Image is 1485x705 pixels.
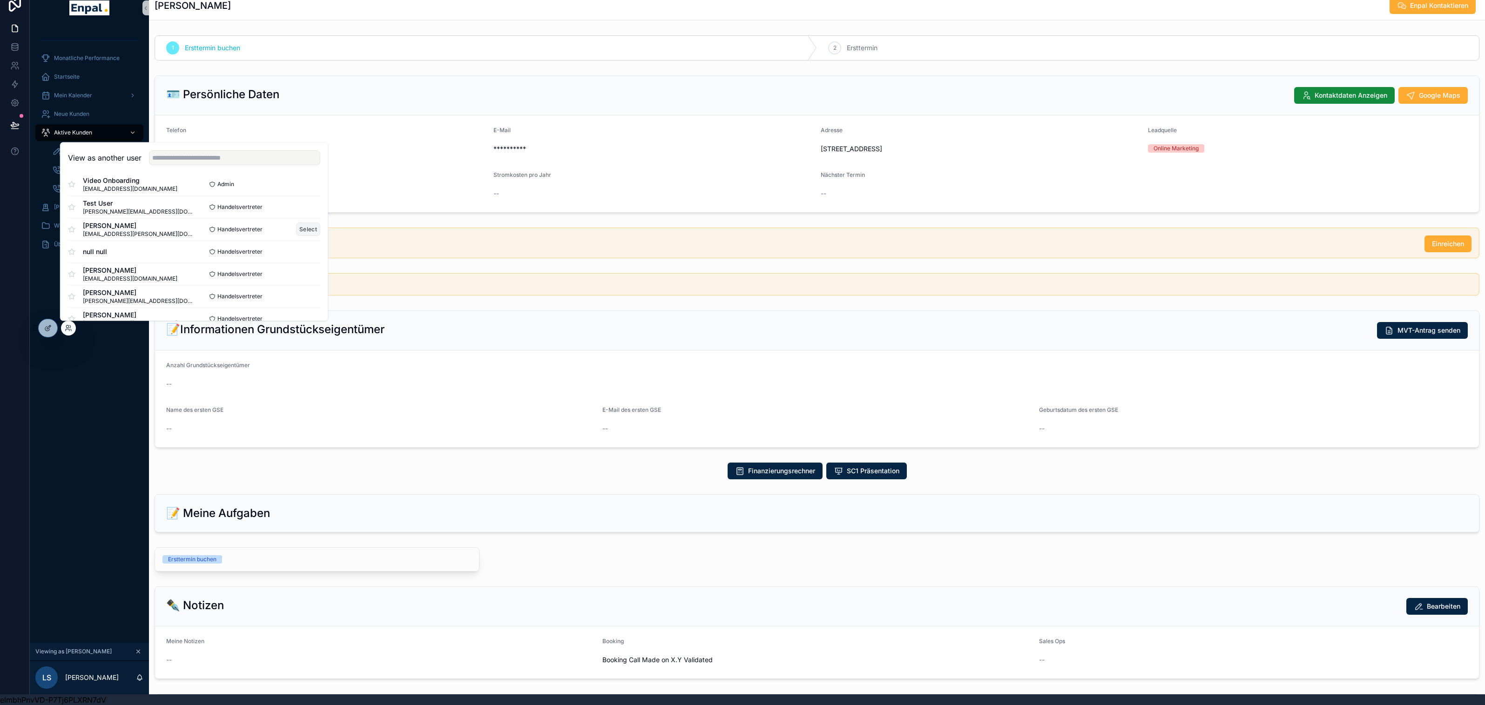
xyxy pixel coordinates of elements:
[217,225,263,233] span: Handelsvertreter
[1424,235,1471,252] button: Einreichen
[166,127,186,134] span: Telefon
[83,265,177,275] span: [PERSON_NAME]
[35,87,143,104] a: Mein Kalender
[748,466,815,476] span: Finanzierungsrechner
[54,92,92,99] span: Mein Kalender
[83,185,177,193] span: [EMAIL_ADDRESS][DOMAIN_NAME]
[1154,144,1199,153] div: Online Marketing
[821,171,865,178] span: Nächster Termin
[83,230,194,237] span: [EMAIL_ADDRESS][PERSON_NAME][DOMAIN_NAME]
[68,152,142,163] h2: View as another user
[1377,322,1468,339] button: MVT-Antrag senden
[602,424,608,433] span: --
[174,237,1417,247] div: Die Stromrechnung fehlt. Bitte einreichen
[602,655,1031,665] span: Booking Call Made on X.Y Validated
[821,144,1141,154] span: [STREET_ADDRESS]
[847,466,899,476] span: SC1 Präsentation
[83,288,194,297] span: [PERSON_NAME]
[166,87,279,102] h2: 🪪 Persönliche Daten
[35,199,143,215] a: [PERSON_NAME]
[166,424,172,433] span: --
[54,54,120,62] span: Monatliche Performance
[493,127,511,134] span: E-Mail
[83,247,107,256] span: null null
[1397,326,1460,335] span: MVT-Antrag senden
[217,248,263,255] span: Handelsvertreter
[1039,424,1045,433] span: --
[185,43,240,53] span: Ersttermin buchen
[166,506,270,521] h2: 📝 Meine Aufgaben
[166,655,172,665] span: --
[728,463,823,479] button: Finanzierungsrechner
[1419,91,1460,100] span: Google Maps
[217,181,234,188] span: Admin
[35,106,143,122] a: Neue Kunden
[833,44,837,52] span: 2
[155,547,479,571] a: Ersttermin buchen
[35,124,143,141] a: Aktive Kunden
[83,198,194,208] span: Test User
[174,281,1471,288] h5: Du hast noch keinen MVT-Antrag versendet
[35,648,112,655] span: Viewing as [PERSON_NAME]
[217,203,263,210] span: Handelsvertreter
[166,406,223,413] span: Name des ersten GSE
[54,110,89,118] span: Neue Kunden
[168,555,216,564] div: Ersttermin buchen
[826,463,907,479] button: SC1 Präsentation
[35,50,143,67] a: Monatliche Performance
[1410,1,1468,10] span: Enpal Kontaktieren
[1432,239,1464,248] span: Einreichen
[35,236,143,253] a: Über mich
[217,315,263,322] span: Handelsvertreter
[83,275,177,282] span: [EMAIL_ADDRESS][DOMAIN_NAME]
[217,270,263,277] span: Handelsvertreter
[1039,638,1065,645] span: Sales Ops
[166,638,204,645] span: Meine Notizen
[35,68,143,85] a: Startseite
[83,221,194,230] span: [PERSON_NAME]
[166,362,250,369] span: Anzahl Grundstückseigentümer
[602,638,624,645] span: Booking
[83,319,177,327] span: [EMAIL_ADDRESS][DOMAIN_NAME]
[1406,598,1468,615] button: Bearbeiten
[166,322,385,337] h2: 📝Informationen Grundstückseigentümer
[54,129,92,136] span: Aktive Kunden
[1294,87,1395,104] button: Kontaktdaten Anzeigen
[65,673,119,682] p: [PERSON_NAME]
[54,203,99,211] span: [PERSON_NAME]
[166,379,172,389] span: --
[166,598,224,613] h2: ✒️ Notizen
[30,27,149,265] div: scrollable content
[1398,87,1468,104] button: Google Maps
[821,189,826,198] span: --
[83,297,194,304] span: [PERSON_NAME][EMAIL_ADDRESS][DOMAIN_NAME]
[83,176,177,185] span: Video Onboarding
[47,143,143,160] a: To-Do's beantworten
[47,161,143,178] a: Ersttermine buchen
[69,0,109,15] img: App logo
[47,180,143,197] a: Abschlusstermine buchen
[42,672,51,683] span: LS
[1148,127,1177,134] span: Leadquelle
[1039,406,1118,413] span: Geburtsdatum des ersten GSE
[1315,91,1387,100] span: Kontaktdaten Anzeigen
[83,310,177,319] span: [PERSON_NAME]
[217,292,263,300] span: Handelsvertreter
[172,44,174,52] span: 1
[1039,655,1045,665] span: --
[602,406,661,413] span: E-Mail des ersten GSE
[54,73,80,81] span: Startseite
[847,43,877,53] span: Ersttermin
[54,241,81,248] span: Über mich
[493,171,551,178] span: Stromkosten pro Jahr
[1427,602,1460,611] span: Bearbeiten
[821,127,843,134] span: Adresse
[296,222,320,236] button: Select
[54,222,104,229] span: Wissensdatenbank
[35,217,143,234] a: Wissensdatenbank
[83,208,194,215] span: [PERSON_NAME][EMAIL_ADDRESS][DOMAIN_NAME]
[493,189,499,198] span: --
